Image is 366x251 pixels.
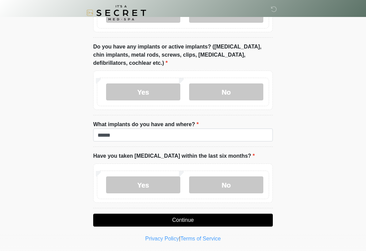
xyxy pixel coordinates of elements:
label: What implants do you have and where? [93,120,199,129]
button: Continue [93,214,273,227]
a: Terms of Service [180,236,221,242]
a: | [179,236,180,242]
label: Yes [106,83,180,100]
label: Have you taken [MEDICAL_DATA] within the last six months? [93,152,255,160]
label: Yes [106,176,180,193]
label: No [189,176,263,193]
label: Do you have any implants or active implants? ([MEDICAL_DATA], chin implants, metal rods, screws, ... [93,43,273,67]
img: It's A Secret Med Spa Logo [86,5,146,20]
label: No [189,83,263,100]
a: Privacy Policy [145,236,179,242]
